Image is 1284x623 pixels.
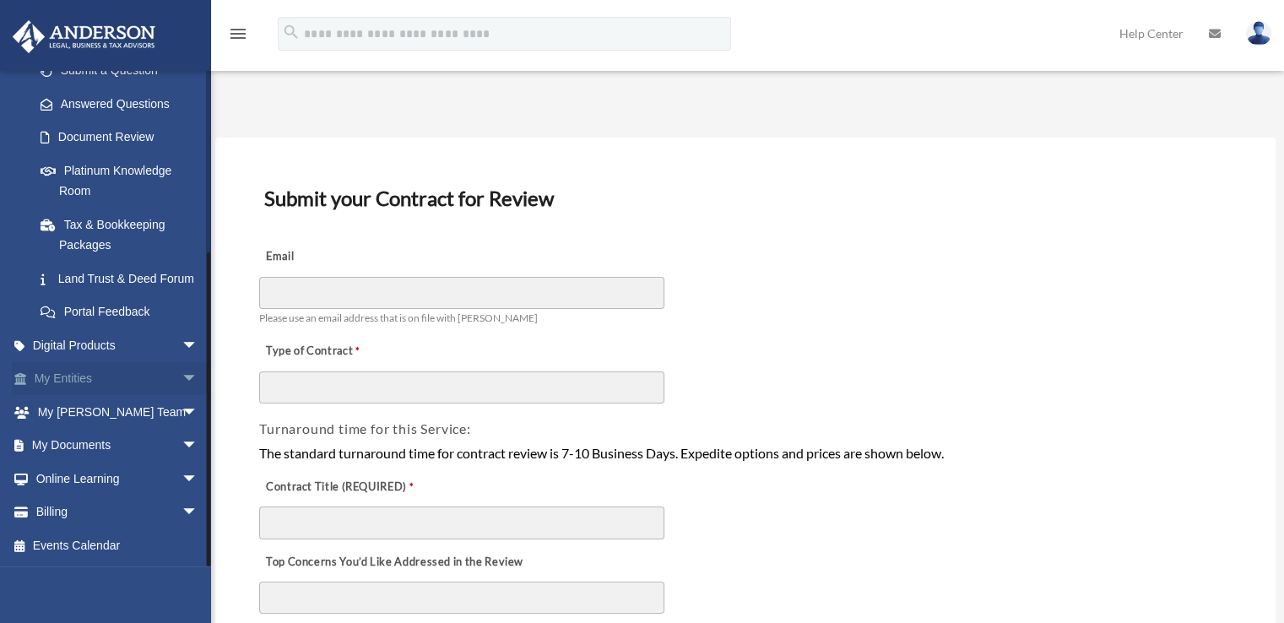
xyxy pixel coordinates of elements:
[259,311,538,324] span: Please use an email address that is on file with [PERSON_NAME]
[181,362,215,397] span: arrow_drop_down
[24,208,224,262] a: Tax & Bookkeeping Packages
[257,181,1233,216] h3: Submit your Contract for Review
[228,30,248,44] a: menu
[12,362,224,396] a: My Entitiesarrow_drop_down
[259,550,528,574] label: Top Concerns You’d Like Addressed in the Review
[24,295,224,329] a: Portal Feedback
[24,121,215,154] a: Document Review
[8,20,160,53] img: Anderson Advisors Platinum Portal
[181,429,215,463] span: arrow_drop_down
[1246,21,1271,46] img: User Pic
[181,395,215,430] span: arrow_drop_down
[181,496,215,530] span: arrow_drop_down
[228,24,248,44] i: menu
[259,340,428,364] label: Type of Contract
[24,262,224,295] a: Land Trust & Deed Forum
[12,429,224,463] a: My Documentsarrow_drop_down
[12,528,224,562] a: Events Calendar
[259,420,470,436] span: Turnaround time for this Service:
[259,246,428,269] label: Email
[181,328,215,363] span: arrow_drop_down
[282,23,301,41] i: search
[24,154,224,208] a: Platinum Knowledge Room
[181,462,215,496] span: arrow_drop_down
[12,496,224,529] a: Billingarrow_drop_down
[259,475,428,499] label: Contract Title (REQUIRED)
[12,395,224,429] a: My [PERSON_NAME] Teamarrow_drop_down
[12,462,224,496] a: Online Learningarrow_drop_down
[12,328,224,362] a: Digital Productsarrow_drop_down
[24,87,224,121] a: Answered Questions
[259,442,1232,464] div: The standard turnaround time for contract review is 7-10 Business Days. Expedite options and pric...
